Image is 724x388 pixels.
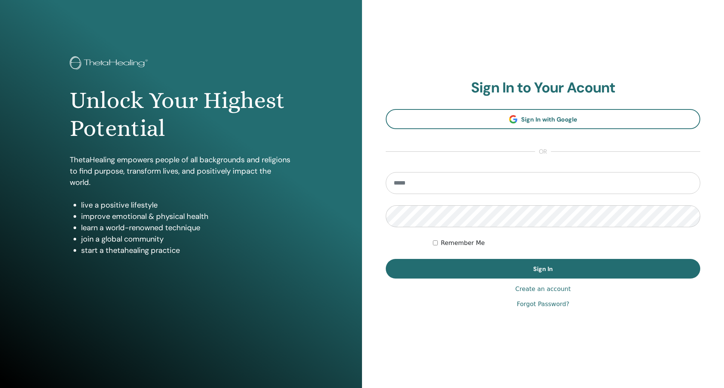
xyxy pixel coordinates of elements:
li: start a thetahealing practice [81,245,292,256]
a: Create an account [515,285,571,294]
li: join a global community [81,233,292,245]
span: Sign In with Google [521,115,577,123]
a: Sign In with Google [386,109,700,129]
span: Sign In [533,265,553,273]
span: or [535,147,551,156]
h2: Sign In to Your Acount [386,79,700,97]
div: Keep me authenticated indefinitely or until I manually logout [433,239,700,248]
a: Forgot Password? [517,300,569,309]
label: Remember Me [441,239,485,248]
p: ThetaHealing empowers people of all backgrounds and religions to find purpose, transform lives, a... [70,154,292,188]
h1: Unlock Your Highest Potential [70,86,292,143]
li: live a positive lifestyle [81,199,292,211]
li: learn a world-renowned technique [81,222,292,233]
button: Sign In [386,259,700,279]
li: improve emotional & physical health [81,211,292,222]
